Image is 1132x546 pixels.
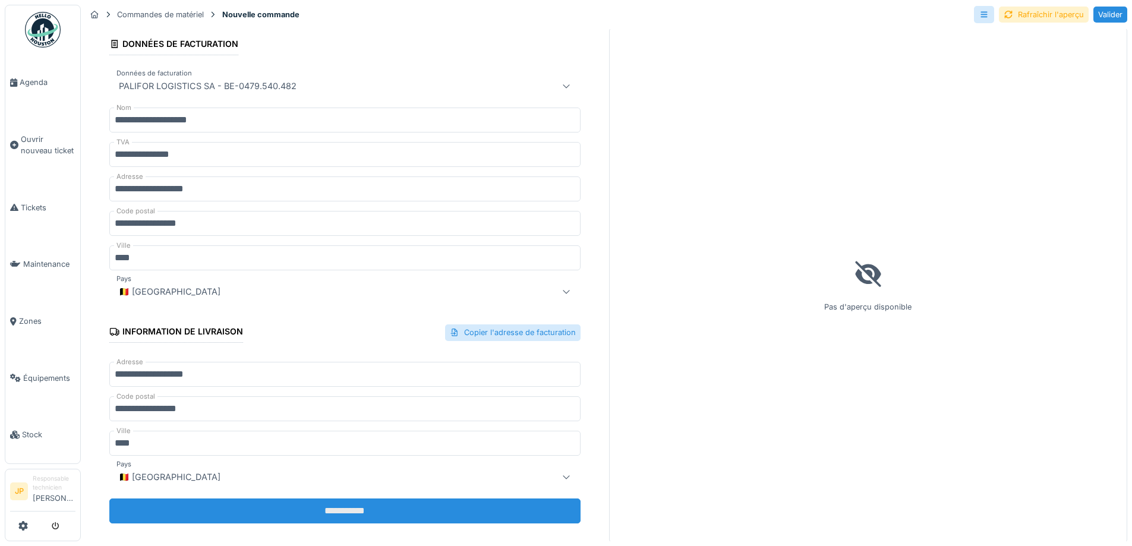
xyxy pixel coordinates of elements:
[109,35,238,55] div: Données de facturation
[217,9,304,20] strong: Nouvelle commande
[5,179,80,236] a: Tickets
[609,28,1128,542] div: Pas d'aperçu disponible
[5,54,80,111] a: Agenda
[10,474,75,512] a: JP Responsable technicien[PERSON_NAME]
[114,68,194,78] label: Données de facturation
[117,9,204,20] div: Commandes de matériel
[114,206,157,216] label: Code postal
[114,241,133,251] label: Ville
[999,7,1089,23] div: Rafraîchir l'aperçu
[5,350,80,407] a: Équipements
[114,172,146,182] label: Adresse
[445,324,581,340] div: Copier l'adresse de facturation
[114,274,134,284] label: Pays
[114,79,301,93] div: PALIFOR LOGISTICS SA - BE-0479.540.482
[109,323,243,343] div: Information de livraison
[33,474,75,493] div: Responsable technicien
[23,258,75,270] span: Maintenance
[5,236,80,293] a: Maintenance
[20,77,75,88] span: Agenda
[5,293,80,350] a: Zones
[33,474,75,509] li: [PERSON_NAME]
[25,12,61,48] img: Badge_color-CXgf-gQk.svg
[23,373,75,384] span: Équipements
[114,459,134,469] label: Pays
[114,357,146,367] label: Adresse
[21,134,75,156] span: Ouvrir nouveau ticket
[19,315,75,327] span: Zones
[1093,7,1127,23] div: Valider
[114,103,134,113] label: Nom
[22,429,75,440] span: Stock
[114,392,157,402] label: Code postal
[5,406,80,463] a: Stock
[10,482,28,500] li: JP
[114,137,132,147] label: TVA
[5,111,80,179] a: Ouvrir nouveau ticket
[114,285,225,299] div: 🇧🇪 [GEOGRAPHIC_DATA]
[114,426,133,436] label: Ville
[21,202,75,213] span: Tickets
[114,470,225,484] div: 🇧🇪 [GEOGRAPHIC_DATA]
